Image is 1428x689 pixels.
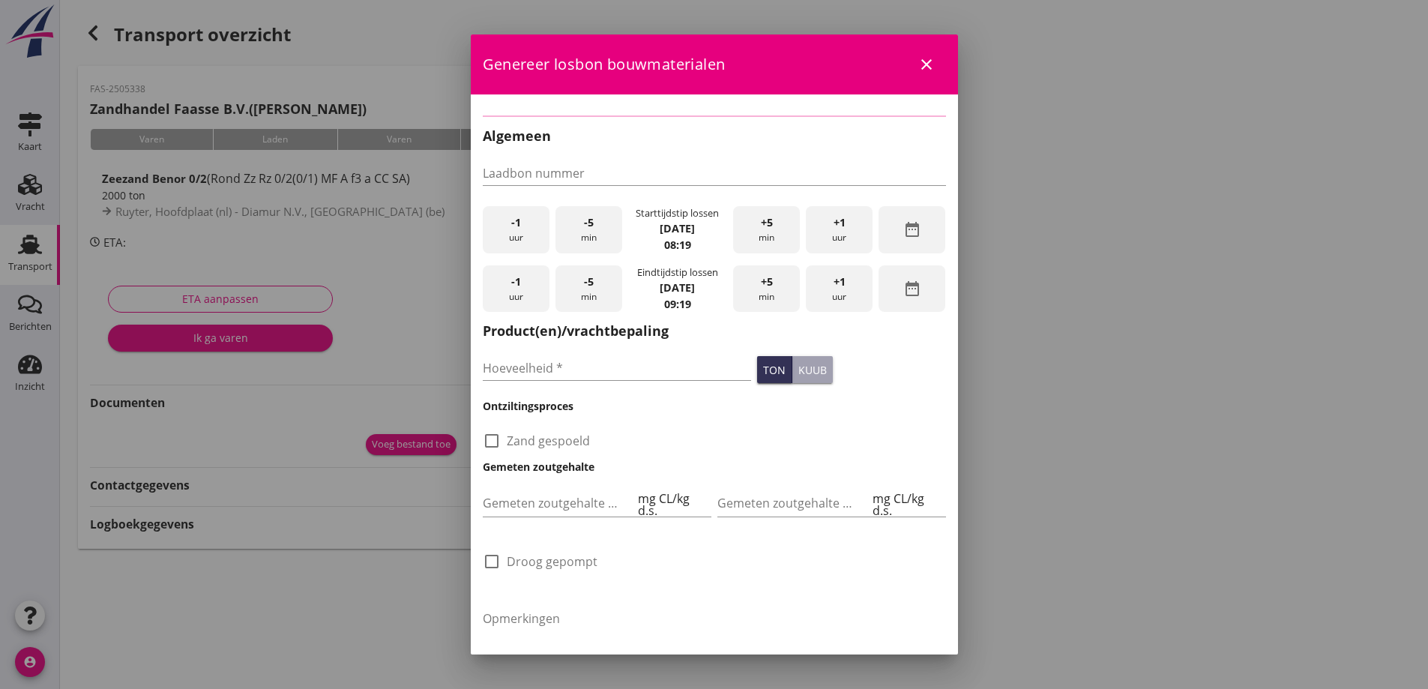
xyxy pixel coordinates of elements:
div: Starttijdstip lossen [636,206,719,220]
i: date_range [903,220,921,238]
label: Droog gepompt [507,554,597,569]
strong: [DATE] [660,221,695,235]
span: -1 [511,214,521,231]
input: Laadbon nummer [483,161,946,185]
div: uur [806,206,873,253]
div: uur [483,265,549,313]
strong: 09:19 [664,297,691,311]
div: min [555,206,622,253]
strong: [DATE] [660,280,695,295]
button: kuub [792,356,833,383]
input: Hoeveelheid * [483,356,752,380]
div: mg CL/kg d.s. [635,493,711,517]
span: +1 [834,274,846,290]
input: Gemeten zoutgehalte voorbeun [483,491,636,515]
button: ton [757,356,792,383]
div: uur [806,265,873,313]
i: close [918,55,936,73]
span: -5 [584,274,594,290]
span: +5 [761,274,773,290]
span: +1 [834,214,846,231]
span: -1 [511,274,521,290]
strong: 08:19 [664,238,691,252]
span: -5 [584,214,594,231]
div: Eindtijdstip lossen [637,265,718,280]
div: min [733,206,800,253]
h2: Product(en)/vrachtbepaling [483,321,946,341]
div: kuub [798,362,827,378]
textarea: Opmerkingen [483,607,946,685]
div: mg CL/kg d.s. [870,493,945,517]
div: Genereer losbon bouwmaterialen [471,34,958,94]
div: min [733,265,800,313]
span: +5 [761,214,773,231]
h3: Ontziltingsproces [483,398,946,414]
i: date_range [903,280,921,298]
div: uur [483,206,549,253]
label: Zand gespoeld [507,433,590,448]
div: min [555,265,622,313]
h2: Algemeen [483,126,946,146]
h3: Gemeten zoutgehalte [483,459,946,475]
div: ton [763,362,786,378]
input: Gemeten zoutgehalte achterbeun [717,491,870,515]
